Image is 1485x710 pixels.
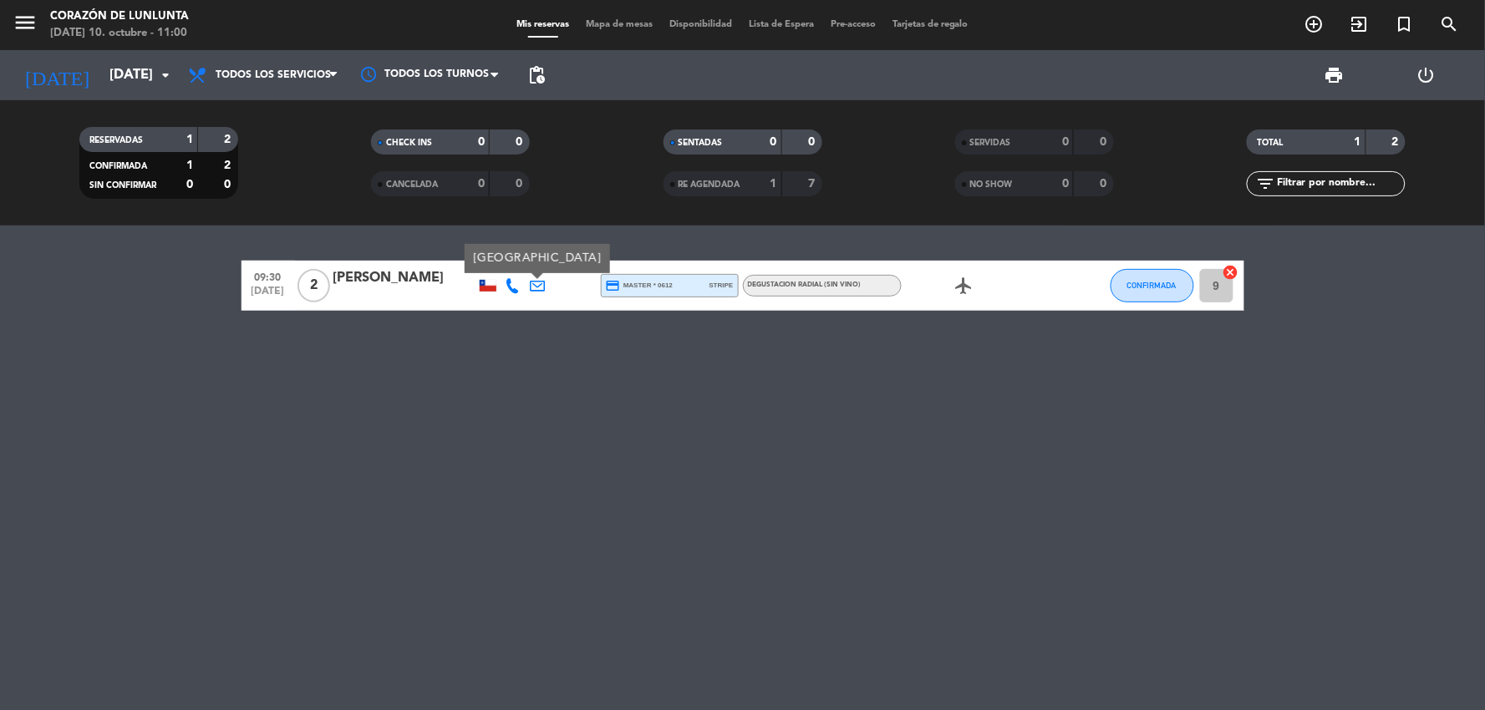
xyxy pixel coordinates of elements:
span: 2 [298,269,330,302]
strong: 0 [478,178,485,190]
strong: 7 [808,178,818,190]
i: airplanemode_active [954,276,974,296]
strong: 0 [186,179,193,190]
strong: 1 [186,134,193,145]
span: CHECK INS [386,139,432,147]
span: CONFIRMADA [1127,281,1177,290]
span: CONFIRMADA [89,162,147,170]
span: CANCELADA [386,180,438,189]
span: SENTADAS [679,139,723,147]
span: SERVIDAS [970,139,1011,147]
i: [DATE] [13,57,101,94]
span: NO SHOW [970,180,1013,189]
strong: 1 [186,160,193,171]
div: Corazón de Lunlunta [50,8,189,25]
strong: 1 [1355,136,1361,148]
span: [DATE] [247,286,289,305]
div: LOG OUT [1381,50,1472,100]
strong: 0 [1100,178,1110,190]
span: pending_actions [526,65,547,85]
i: filter_list [1255,174,1275,194]
span: TOTAL [1257,139,1283,147]
span: Tarjetas de regalo [884,20,977,29]
span: Mis reservas [508,20,577,29]
strong: 0 [224,179,234,190]
span: DEGUSTACION RADIAL (SIN VINO) [748,281,862,288]
span: stripe [709,280,734,291]
span: RE AGENDADA [679,180,740,189]
strong: 0 [1100,136,1110,148]
i: arrow_drop_down [155,65,175,85]
i: cancel [1223,264,1239,281]
span: Mapa de mesas [577,20,661,29]
button: menu [13,10,38,41]
strong: 0 [808,136,818,148]
div: [PERSON_NAME] [333,267,476,289]
i: credit_card [606,278,621,293]
i: power_settings_new [1416,65,1437,85]
i: search [1440,14,1460,34]
span: Disponibilidad [661,20,740,29]
strong: 0 [1062,178,1069,190]
i: add_circle_outline [1304,14,1325,34]
strong: 2 [224,134,234,145]
strong: 1 [770,178,777,190]
strong: 0 [516,178,526,190]
div: [GEOGRAPHIC_DATA] [465,244,610,273]
strong: 0 [516,136,526,148]
span: Todos los servicios [216,69,331,81]
i: exit_to_app [1350,14,1370,34]
i: turned_in_not [1395,14,1415,34]
span: RESERVADAS [89,136,143,145]
span: Lista de Espera [740,20,822,29]
span: Pre-acceso [822,20,884,29]
span: print [1325,65,1345,85]
span: 09:30 [247,266,289,286]
button: CONFIRMADA [1111,269,1194,302]
div: [DATE] 10. octubre - 11:00 [50,25,189,42]
span: master * 0612 [606,278,674,293]
input: Filtrar por nombre... [1275,175,1405,193]
strong: 0 [770,136,777,148]
strong: 0 [478,136,485,148]
strong: 2 [1392,136,1402,148]
strong: 0 [1062,136,1069,148]
span: SIN CONFIRMAR [89,181,156,190]
strong: 2 [224,160,234,171]
i: menu [13,10,38,35]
